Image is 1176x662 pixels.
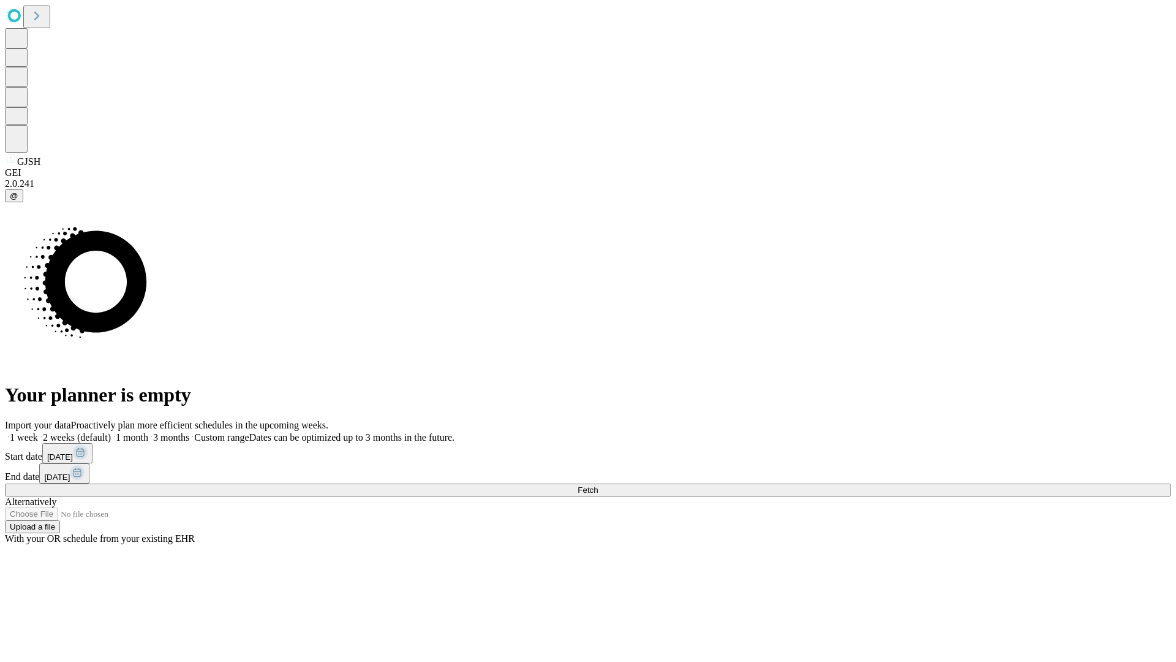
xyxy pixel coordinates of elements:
h1: Your planner is empty [5,384,1171,406]
span: Fetch [578,485,598,495]
span: With your OR schedule from your existing EHR [5,533,195,544]
span: 2 weeks (default) [43,432,111,443]
span: @ [10,191,18,200]
button: [DATE] [42,443,92,463]
span: Custom range [194,432,249,443]
span: 3 months [153,432,189,443]
span: Alternatively [5,496,56,507]
div: GEI [5,167,1171,178]
div: 2.0.241 [5,178,1171,189]
div: End date [5,463,1171,484]
span: Import your data [5,420,71,430]
span: Proactively plan more efficient schedules in the upcoming weeks. [71,420,328,430]
span: [DATE] [44,473,70,482]
span: 1 week [10,432,38,443]
div: Start date [5,443,1171,463]
span: Dates can be optimized up to 3 months in the future. [249,432,454,443]
span: [DATE] [47,452,73,462]
button: [DATE] [39,463,89,484]
button: Fetch [5,484,1171,496]
span: 1 month [116,432,148,443]
span: GJSH [17,156,40,167]
button: Upload a file [5,520,60,533]
button: @ [5,189,23,202]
